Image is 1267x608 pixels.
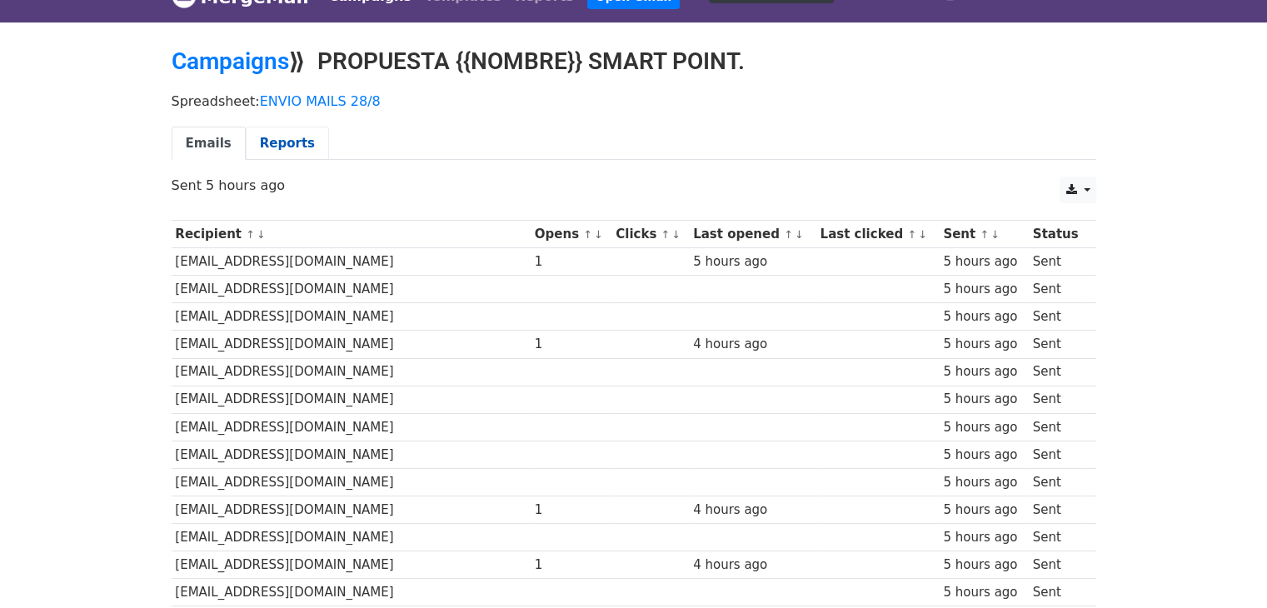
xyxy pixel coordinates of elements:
a: ENVIO MAILS 28/8 [260,93,381,109]
div: 5 hours ago [943,446,1025,465]
a: ↑ [583,228,592,241]
div: 5 hours ago [943,473,1025,492]
div: 5 hours ago [943,280,1025,299]
div: 1 [535,501,608,520]
a: Campaigns [172,47,289,75]
td: Sent [1029,358,1087,386]
div: 4 hours ago [693,556,812,575]
td: [EMAIL_ADDRESS][DOMAIN_NAME] [172,413,531,441]
a: ↑ [246,228,255,241]
div: 5 hours ago [943,390,1025,409]
td: [EMAIL_ADDRESS][DOMAIN_NAME] [172,551,531,579]
a: ↓ [990,228,1000,241]
div: 4 hours ago [693,501,812,520]
p: Spreadsheet: [172,92,1096,110]
td: [EMAIL_ADDRESS][DOMAIN_NAME] [172,386,531,413]
td: [EMAIL_ADDRESS][DOMAIN_NAME] [172,331,531,358]
td: Sent [1029,386,1087,413]
th: Recipient [172,221,531,248]
td: Sent [1029,468,1087,496]
td: Sent [1029,496,1087,524]
td: Sent [1029,331,1087,358]
td: [EMAIL_ADDRESS][DOMAIN_NAME] [172,524,531,551]
td: [EMAIL_ADDRESS][DOMAIN_NAME] [172,358,531,386]
div: 5 hours ago [943,418,1025,437]
td: [EMAIL_ADDRESS][DOMAIN_NAME] [172,468,531,496]
a: ↑ [980,228,989,241]
a: ↓ [594,228,603,241]
div: 5 hours ago [943,362,1025,381]
div: 4 hours ago [693,335,812,354]
div: 5 hours ago [943,528,1025,547]
th: Last clicked [816,221,940,248]
div: 5 hours ago [943,307,1025,326]
td: [EMAIL_ADDRESS][DOMAIN_NAME] [172,303,531,331]
th: Clicks [611,221,689,248]
h2: ⟫ PROPUESTA {{NOMBRE}} SMART POINT. [172,47,1096,76]
a: ↓ [671,228,681,241]
td: Sent [1029,413,1087,441]
td: Sent [1029,248,1087,276]
a: ↑ [784,228,793,241]
td: Sent [1029,276,1087,303]
td: [EMAIL_ADDRESS][DOMAIN_NAME] [172,441,531,468]
a: Reports [246,127,329,161]
th: Opens [531,221,611,248]
a: ↑ [907,228,916,241]
a: ↓ [795,228,804,241]
div: 5 hours ago [943,583,1025,602]
div: 5 hours ago [943,501,1025,520]
div: 1 [535,556,608,575]
td: [EMAIL_ADDRESS][DOMAIN_NAME] [172,496,531,524]
a: Emails [172,127,246,161]
a: ↓ [918,228,927,241]
div: 5 hours ago [943,556,1025,575]
div: Widget de chat [1184,528,1267,608]
div: 5 hours ago [943,335,1025,354]
td: Sent [1029,303,1087,331]
td: Sent [1029,579,1087,606]
div: 5 hours ago [943,252,1025,272]
div: 1 [535,252,608,272]
td: Sent [1029,441,1087,468]
iframe: Chat Widget [1184,528,1267,608]
div: 1 [535,335,608,354]
div: 5 hours ago [693,252,812,272]
td: [EMAIL_ADDRESS][DOMAIN_NAME] [172,276,531,303]
td: Sent [1029,524,1087,551]
td: [EMAIL_ADDRESS][DOMAIN_NAME] [172,579,531,606]
th: Last opened [689,221,816,248]
th: Status [1029,221,1087,248]
td: Sent [1029,551,1087,579]
a: ↓ [257,228,266,241]
td: [EMAIL_ADDRESS][DOMAIN_NAME] [172,248,531,276]
p: Sent 5 hours ago [172,177,1096,194]
a: ↑ [661,228,670,241]
th: Sent [939,221,1028,248]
